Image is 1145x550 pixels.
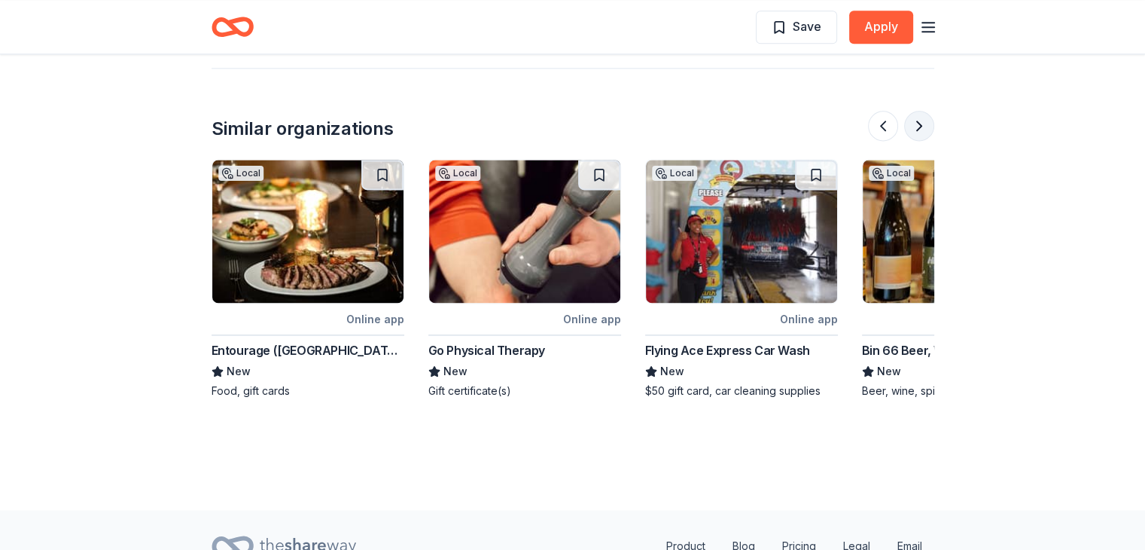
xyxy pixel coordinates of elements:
[212,117,394,141] div: Similar organizations
[877,362,901,380] span: New
[780,310,838,328] div: Online app
[212,159,404,399] a: Image for Entourage (Downers Grove)LocalOnline appEntourage ([GEOGRAPHIC_DATA])NewFood, gift cards
[646,160,837,303] img: Image for Flying Ace Express Car Wash
[212,383,404,399] div: Food, gift cards
[652,166,697,181] div: Local
[212,341,404,359] div: Entourage ([GEOGRAPHIC_DATA])
[429,160,620,303] img: Image for Go Physical Therapy
[645,159,838,399] a: Image for Flying Ace Express Car WashLocalOnline appFlying Ace Express Car WashNew$50 gift card, ...
[645,341,810,359] div: Flying Ace Express Car Wash
[862,341,1025,359] div: Bin 66 Beer, Wine and Spirits
[218,166,263,181] div: Local
[435,166,480,181] div: Local
[212,9,254,44] a: Home
[849,11,913,44] button: Apply
[793,17,821,36] span: Save
[756,11,837,44] button: Save
[563,310,621,328] div: Online app
[869,166,914,181] div: Local
[660,362,684,380] span: New
[862,383,1055,399] div: Beer, wine, spirits, gift cards
[428,159,621,399] a: Image for Go Physical TherapyLocalOnline appGo Physical TherapyNewGift certificate(s)
[428,341,545,359] div: Go Physical Therapy
[212,160,403,303] img: Image for Entourage (Downers Grove)
[443,362,467,380] span: New
[428,383,621,399] div: Gift certificate(s)
[863,160,1054,303] img: Image for Bin 66 Beer, Wine and Spirits
[862,159,1055,399] a: Image for Bin 66 Beer, Wine and SpiritsLocalBin 66 Beer, Wine and SpiritsNewBeer, wine, spirits, ...
[346,310,404,328] div: Online app
[227,362,251,380] span: New
[645,383,838,399] div: $50 gift card, car cleaning supplies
